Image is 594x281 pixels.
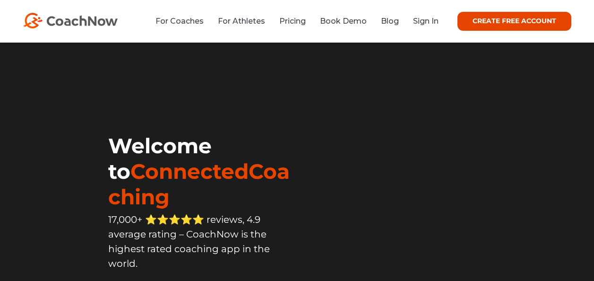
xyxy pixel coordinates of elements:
span: ConnectedCoaching [108,158,290,210]
img: CoachNow Logo [23,13,118,28]
h1: Welcome to [108,133,297,210]
a: For Athletes [218,17,265,26]
a: Blog [381,17,399,26]
a: Sign In [413,17,439,26]
span: 17,000+ ⭐️⭐️⭐️⭐️⭐️ reviews, 4.9 average rating – CoachNow is the highest rated coaching app in th... [108,214,270,269]
a: CREATE FREE ACCOUNT [457,12,571,31]
a: Book Demo [320,17,367,26]
a: Pricing [279,17,306,26]
a: For Coaches [155,17,204,26]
